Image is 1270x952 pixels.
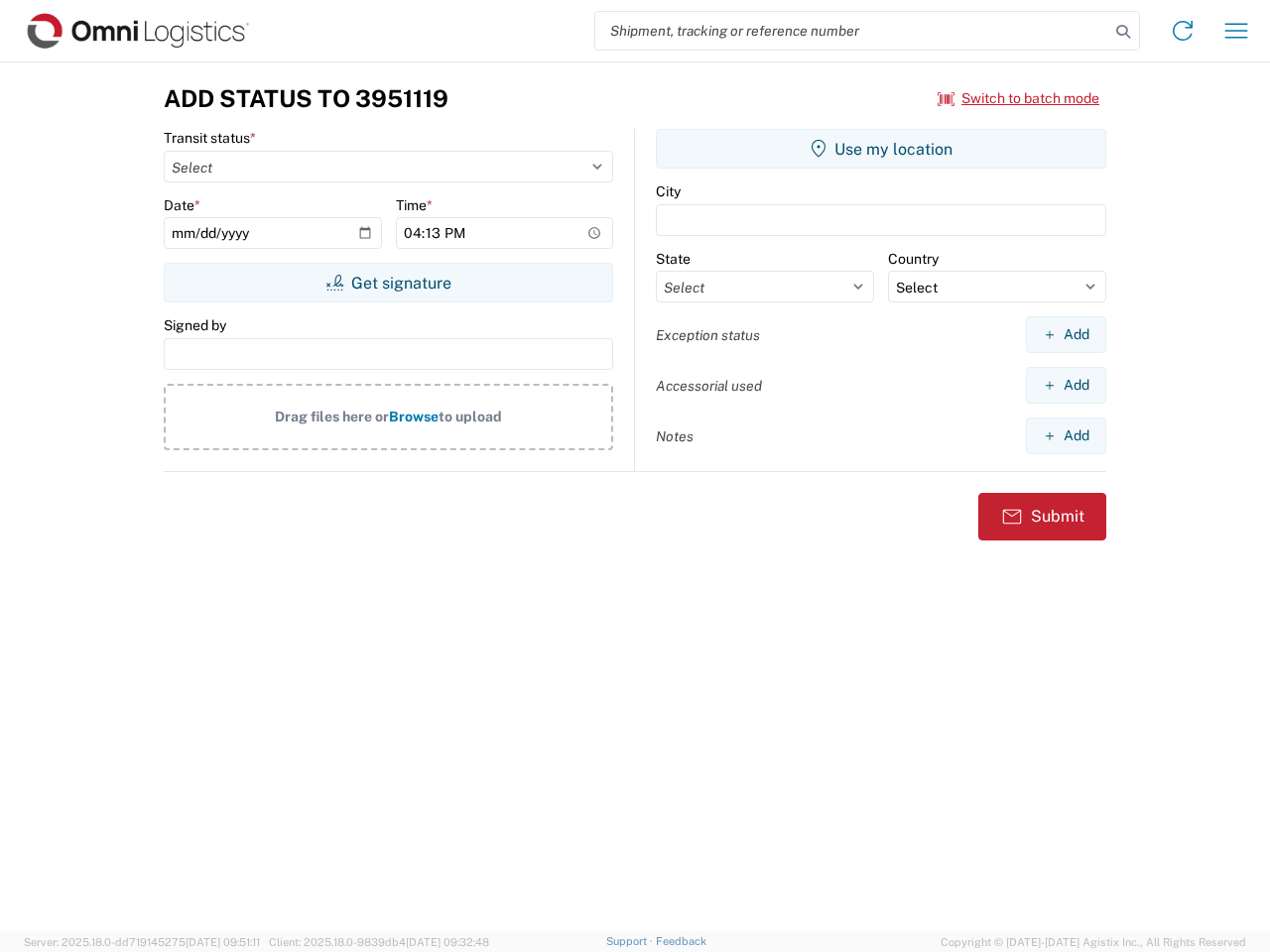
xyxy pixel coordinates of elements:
[164,263,613,302] button: Get signature
[656,250,691,268] label: State
[439,409,502,424] span: to upload
[406,936,489,948] span: [DATE] 09:32:48
[888,250,939,268] label: Country
[595,12,1109,50] input: Shipment, tracking or reference number
[606,935,656,947] a: Support
[656,182,681,200] label: City
[656,377,762,395] label: Accessorial used
[164,129,256,147] label: Transit status
[164,316,226,334] label: Signed by
[164,84,448,113] h3: Add Status to 3951119
[275,409,389,424] span: Drag files here or
[656,427,694,445] label: Notes
[396,196,433,214] label: Time
[1026,417,1106,454] button: Add
[978,493,1106,540] button: Submit
[1026,316,1106,353] button: Add
[941,933,1246,951] span: Copyright © [DATE]-[DATE] Agistix Inc., All Rights Reserved
[389,409,439,424] span: Browse
[1026,367,1106,404] button: Add
[24,936,260,948] span: Server: 2025.18.0-dd719145275
[938,82,1099,115] button: Switch to batch mode
[656,326,760,344] label: Exception status
[164,196,200,214] label: Date
[186,936,260,948] span: [DATE] 09:51:11
[656,935,706,947] a: Feedback
[269,936,489,948] span: Client: 2025.18.0-9839db4
[656,129,1106,169] button: Use my location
